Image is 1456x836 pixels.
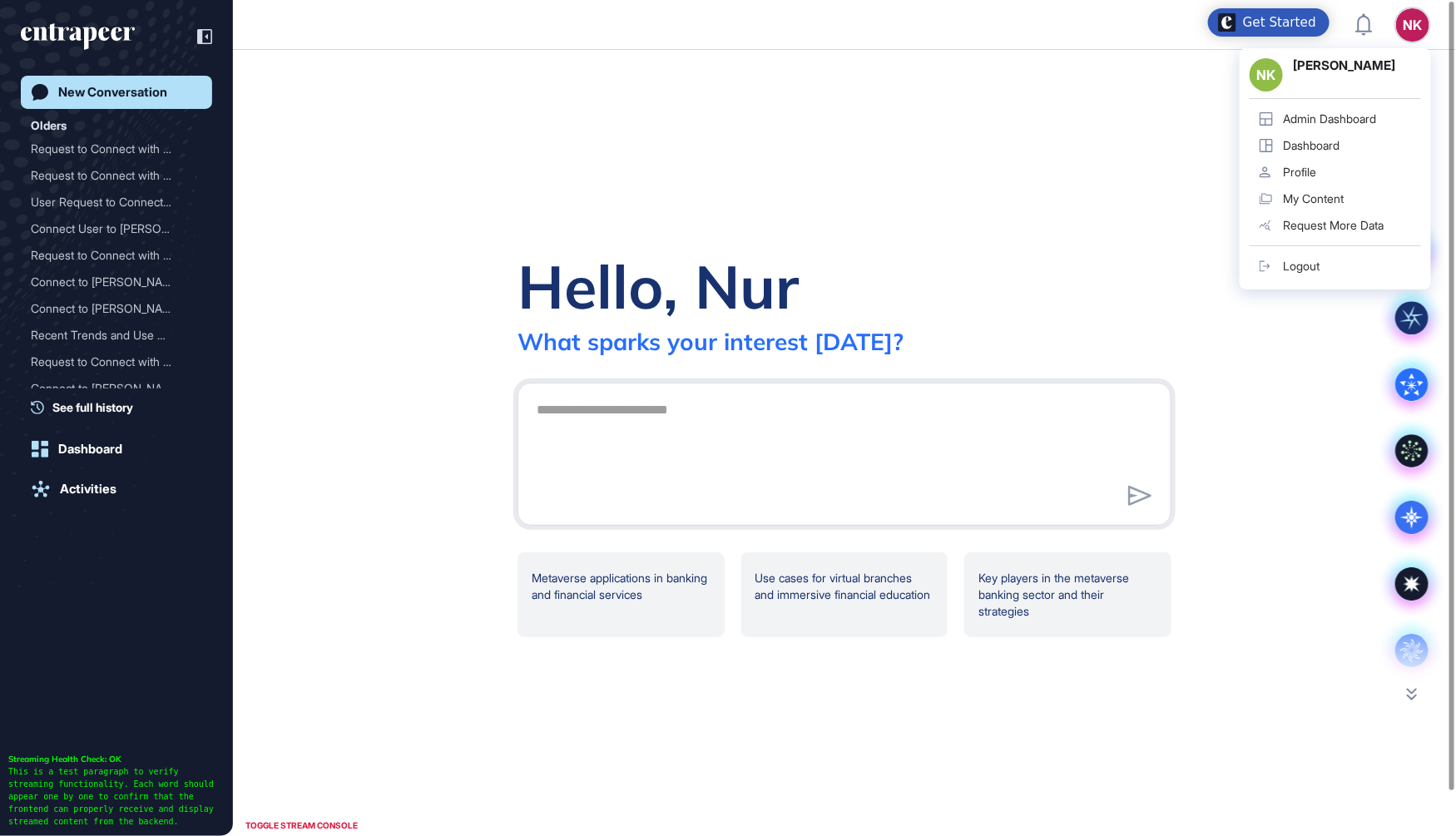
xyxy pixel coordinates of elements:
div: Request to Connect with R... [31,136,189,162]
span: See full history [52,398,133,416]
div: Activities [60,482,116,497]
div: Open Get Started checklist [1208,8,1330,37]
div: Key players in the metaverse banking sector and their strategies [964,552,1171,637]
div: Dashboard [58,442,122,457]
div: Recent Trends and Use Cas... [31,322,189,349]
div: Request to Connect with Reese [31,242,202,269]
div: Olders [31,116,67,136]
div: TOGGLE STREAM CONSOLE [241,815,362,836]
div: Use cases for virtual branches and immersive financial education [741,552,948,637]
div: What sparks your interest [DATE]? [518,327,904,356]
div: Connect to Reese [31,295,202,322]
div: Connect to Reese [31,375,202,402]
div: Metaverse applications in banking and financial services [518,552,725,637]
a: Dashboard [21,433,212,466]
div: Connect to Reese [31,269,202,295]
div: Hello, Nur [518,249,799,324]
div: Request to Connect with Reese [31,349,202,375]
div: Connect User to [PERSON_NAME] [31,215,189,242]
div: Connect User to Reese [31,215,202,242]
img: launcher-image-alternative-text [1218,13,1236,32]
a: Activities [21,472,212,506]
div: New Conversation [58,85,167,100]
div: entrapeer-logo [21,23,135,50]
div: Connect to [PERSON_NAME] [31,375,189,402]
div: Request to Connect with R... [31,242,189,269]
div: Connect to [PERSON_NAME] [31,295,189,322]
div: User Request to Connect w... [31,189,189,215]
div: Request to Connect with Reese [31,136,202,162]
div: Connect to [PERSON_NAME] [31,269,189,295]
div: Get Started [1243,14,1316,31]
div: User Request to Connect with Reese [31,189,202,215]
a: See full history [31,398,212,416]
button: NK [1396,8,1429,42]
a: New Conversation [21,76,212,109]
div: Recent Trends and Use Cases in Human-AI Interaction for Health Systems and Habit Formation [31,322,202,349]
div: Request to Connect with R... [31,349,189,375]
div: Request to Connect with R... [31,162,189,189]
div: Request to Connect with Reese [31,162,202,189]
